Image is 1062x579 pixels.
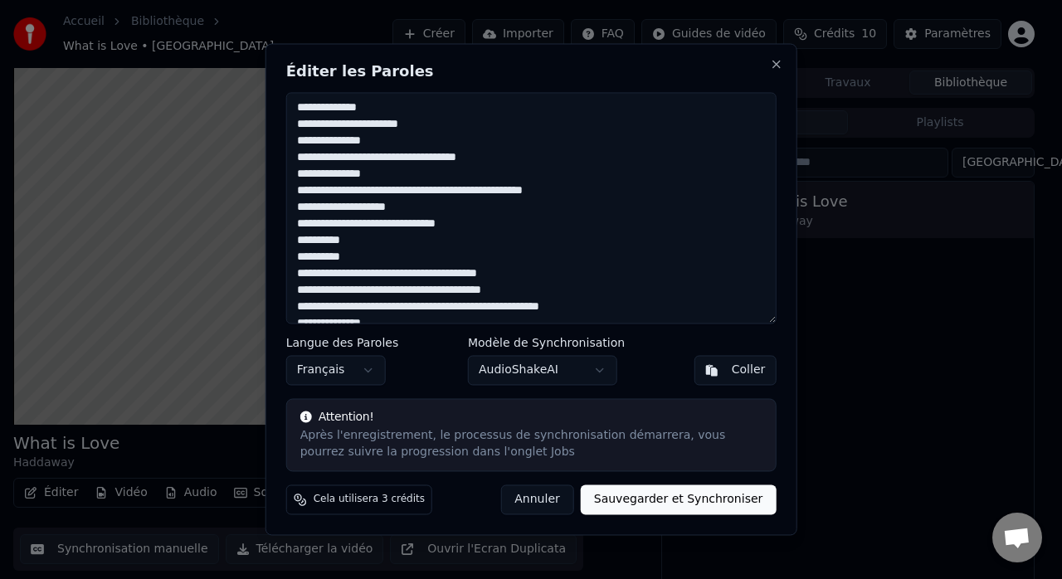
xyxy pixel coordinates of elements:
[732,362,766,379] div: Coller
[314,494,425,507] span: Cela utilisera 3 crédits
[694,356,777,386] button: Coller
[300,410,762,426] div: Attention!
[500,485,573,515] button: Annuler
[286,64,777,79] h2: Éditer les Paroles
[581,485,777,515] button: Sauvegarder et Synchroniser
[468,338,625,349] label: Modèle de Synchronisation
[286,338,399,349] label: Langue des Paroles
[300,428,762,461] div: Après l'enregistrement, le processus de synchronisation démarrera, vous pourrez suivre la progres...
